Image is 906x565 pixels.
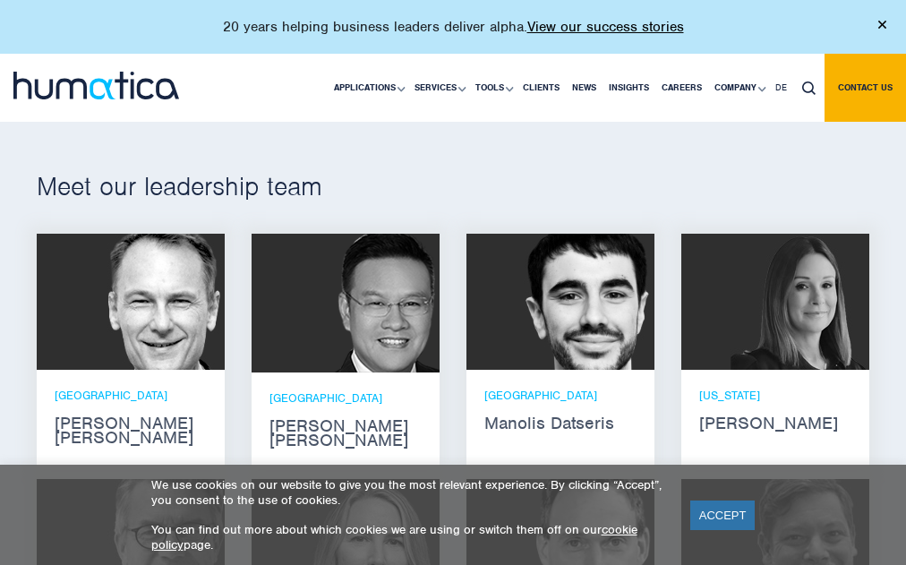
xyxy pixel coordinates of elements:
[269,419,422,448] strong: [PERSON_NAME] [PERSON_NAME]
[699,416,851,431] strong: [PERSON_NAME]
[484,388,637,403] p: [GEOGRAPHIC_DATA]
[655,54,708,122] a: Careers
[566,54,603,122] a: News
[37,170,869,202] h2: Meet our leadership team
[731,234,869,370] img: Melissa Mounce
[86,234,225,370] img: Andros Payne
[825,54,906,122] a: Contact us
[151,477,668,508] p: We use cookies on our website to give you the most relevant experience. By clicking “Accept”, you...
[408,54,469,122] a: Services
[55,416,207,445] strong: [PERSON_NAME] [PERSON_NAME]
[775,81,787,93] span: DE
[151,522,668,552] p: You can find out more about which cookies we are using or switch them off on our page.
[769,54,793,122] a: DE
[55,388,207,403] p: [GEOGRAPHIC_DATA]
[287,234,440,372] img: Jen Jee Chan
[484,416,637,431] strong: Manolis Datseris
[328,54,408,122] a: Applications
[690,501,756,530] a: ACCEPT
[13,72,179,99] img: logo
[469,54,517,122] a: Tools
[223,18,684,36] p: 20 years helping business leaders deliver alpha.
[516,234,654,370] img: Manolis Datseris
[699,388,851,403] p: [US_STATE]
[269,390,422,406] p: [GEOGRAPHIC_DATA]
[517,54,566,122] a: Clients
[708,54,769,122] a: Company
[151,522,637,552] a: cookie policy
[527,18,684,36] a: View our success stories
[802,81,816,95] img: search_icon
[603,54,655,122] a: Insights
